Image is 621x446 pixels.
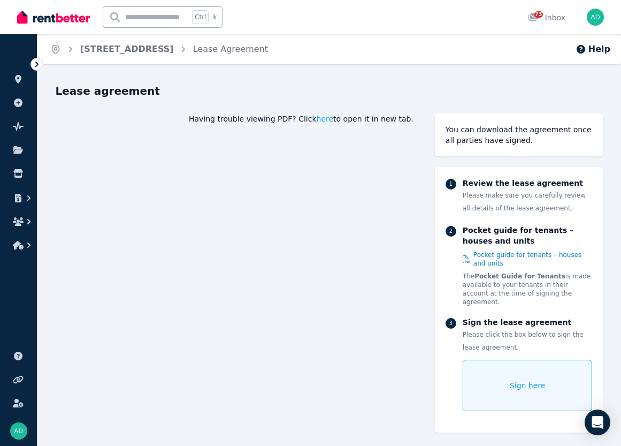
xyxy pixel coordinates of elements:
[463,251,593,268] a: Pocket guide for tenants – houses and units
[463,192,586,212] span: Please make sure you carefully review all details of the lease agreement.
[585,410,610,435] div: Open Intercom Messenger
[213,13,217,21] span: k
[37,34,281,64] nav: Breadcrumb
[528,12,565,23] div: Inbox
[534,11,543,18] span: 73
[473,251,593,268] span: Pocket guide for tenants – houses and units
[587,9,604,26] img: Adam
[474,273,565,280] strong: Pocket Guide for Tenants
[446,124,593,146] div: You can download the agreement once all parties have signed.
[463,272,593,306] p: The is made available to your tenants in their account at the time of signing the agreement.
[17,9,90,25] img: RentBetter
[192,10,209,24] span: Ctrl
[463,225,593,246] p: Pocket guide for tenants – houses and units
[463,317,593,328] p: Sign the lease agreement
[10,422,27,440] img: Adam
[56,114,413,124] div: Having trouble viewing PDF? Click to open it in new tab.
[446,318,456,329] div: 3
[463,178,593,188] p: Review the lease agreement
[446,179,456,190] div: 1
[80,44,174,54] a: [STREET_ADDRESS]
[463,331,584,351] span: Please click the box below to sign the lease agreement.
[193,44,268,54] a: Lease Agreement
[56,84,603,99] h1: Lease agreement
[510,380,546,391] span: Sign here
[317,114,334,124] span: here
[576,43,610,56] button: Help
[446,226,456,237] div: 2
